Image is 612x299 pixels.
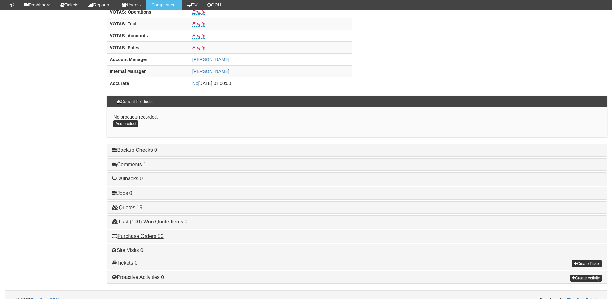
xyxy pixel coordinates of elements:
[107,107,607,137] div: No products recorded.
[112,190,132,196] a: Jobs 0
[572,260,602,267] a: Create Ticket
[192,9,205,15] a: Empty
[112,260,137,266] a: Tickets 0
[192,57,229,62] a: [PERSON_NAME]
[113,120,138,127] a: Add product
[107,53,190,65] th: Account Manager
[107,30,190,41] th: VOTAS: Accounts
[192,33,205,39] a: Empty
[112,233,163,239] a: Purchase Orders 50
[112,205,142,210] a: Quotes 19
[190,77,352,89] td: [DATE] 01:00:00
[112,147,157,153] a: Backup Checks 0
[113,96,155,107] h3: Current Products
[112,162,146,167] a: Comments 1
[192,45,205,50] a: Empty
[112,176,143,181] a: Callbacks 0
[570,275,602,282] a: Create Activity
[112,219,187,224] a: Last (100) Won Quote Items 0
[192,69,229,74] a: [PERSON_NAME]
[112,248,143,253] a: Site Visits 0
[107,65,190,77] th: Internal Manager
[112,275,164,280] a: Proactive Activities 0
[107,41,190,53] th: VOTAS: Sales
[107,77,190,89] th: Accurate
[192,21,205,27] a: Empty
[107,18,190,30] th: VOTAS: Tech
[107,6,190,18] th: VOTAS: Operations
[192,81,198,86] a: No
